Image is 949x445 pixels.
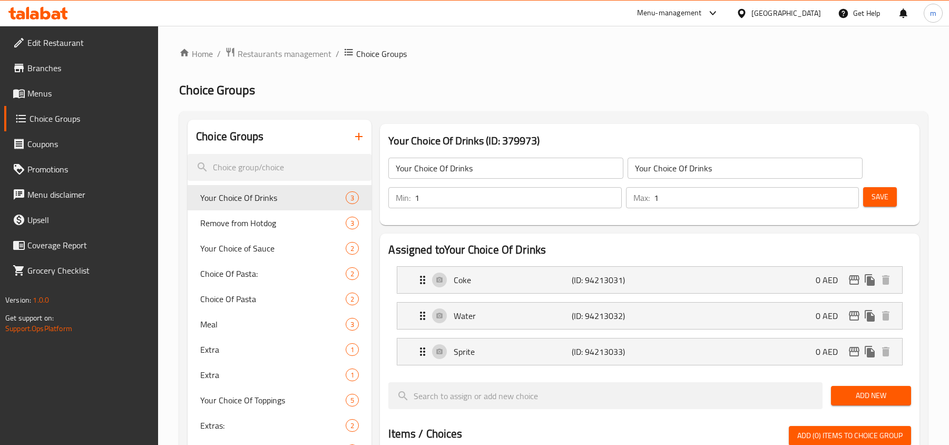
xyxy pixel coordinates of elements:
span: Extra [200,369,346,381]
a: Edit Restaurant [4,30,159,55]
div: Choices [346,217,359,229]
span: Get support on: [5,311,54,325]
div: Remove from Hotdog3 [188,210,371,236]
div: Extra1 [188,362,371,388]
span: Choice Groups [356,47,407,60]
div: Your Choice of Sauce2 [188,236,371,261]
span: Choice Groups [179,78,255,102]
span: Your Choice Of Drinks [200,191,346,204]
span: Remove from Hotdog [200,217,346,229]
div: Expand [397,267,902,293]
a: Menus [4,81,159,106]
span: Grocery Checklist [27,264,150,277]
p: 0 AED [816,345,846,358]
button: delete [878,308,894,324]
a: Restaurants management [225,47,331,61]
a: Coupons [4,131,159,157]
span: 3 [346,218,358,228]
span: 3 [346,193,358,203]
button: edit [846,308,862,324]
span: Your Choice Of Toppings [200,394,346,407]
p: 0 AED [816,309,846,322]
div: Choices [346,369,359,381]
span: Add New [839,389,903,402]
button: delete [878,344,894,360]
div: Expand [397,338,902,365]
a: Coverage Report [4,233,159,258]
button: Add New [831,386,911,405]
a: Choice Groups [4,106,159,131]
div: Choices [346,293,359,305]
div: Choices [346,191,359,204]
span: 2 [346,294,358,304]
p: Coke [454,274,571,286]
span: Your Choice of Sauce [200,242,346,255]
span: Coverage Report [27,239,150,251]
div: Choices [346,318,359,331]
div: [GEOGRAPHIC_DATA] [751,7,821,19]
span: Promotions [27,163,150,176]
span: Extras: [200,419,346,432]
div: Menu-management [637,7,702,20]
div: Choices [346,343,359,356]
h3: Your Choice Of Drinks (ID: 379973) [388,132,911,149]
li: Expand [388,262,911,298]
div: Meal3 [188,312,371,337]
li: / [336,47,339,60]
input: search [388,382,823,409]
span: 2 [346,421,358,431]
p: Water [454,309,571,322]
span: Save [872,190,888,204]
p: Min: [396,191,410,204]
div: Choice Of Pasta:2 [188,261,371,286]
a: Grocery Checklist [4,258,159,283]
span: 2 [346,269,358,279]
span: Menus [27,87,150,100]
span: Branches [27,62,150,74]
span: Restaurants management [238,47,331,60]
span: 2 [346,244,358,254]
li: / [217,47,221,60]
a: Promotions [4,157,159,182]
span: Menu disclaimer [27,188,150,201]
li: Expand [388,334,911,370]
span: 1 [346,370,358,380]
nav: breadcrumb [179,47,928,61]
a: Home [179,47,213,60]
a: Support.OpsPlatform [5,322,72,335]
span: 1 [346,345,358,355]
span: Version: [5,293,31,307]
button: edit [846,272,862,288]
p: 0 AED [816,274,846,286]
span: Choice Of Pasta [200,293,346,305]
h2: Choice Groups [196,129,263,144]
p: Sprite [454,345,571,358]
span: Edit Restaurant [27,36,150,49]
h2: Items / Choices [388,426,462,442]
button: edit [846,344,862,360]
a: Menu disclaimer [4,182,159,207]
div: Expand [397,303,902,329]
div: Extra1 [188,337,371,362]
a: Branches [4,55,159,81]
p: (ID: 94213033) [572,345,650,358]
div: Choices [346,394,359,407]
button: delete [878,272,894,288]
p: Max: [633,191,650,204]
button: duplicate [862,308,878,324]
span: Coupons [27,138,150,150]
span: Extra [200,343,346,356]
button: duplicate [862,272,878,288]
div: Your Choice Of Drinks3 [188,185,371,210]
div: Choices [346,267,359,280]
span: 3 [346,320,358,330]
span: Add (0) items to choice group [797,429,903,442]
span: Meal [200,318,346,331]
input: search [188,154,371,181]
span: 5 [346,395,358,405]
div: Choice Of Pasta2 [188,286,371,312]
span: 1.0.0 [33,293,49,307]
span: Choice Of Pasta: [200,267,346,280]
p: (ID: 94213031) [572,274,650,286]
div: Your Choice Of Toppings5 [188,388,371,413]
